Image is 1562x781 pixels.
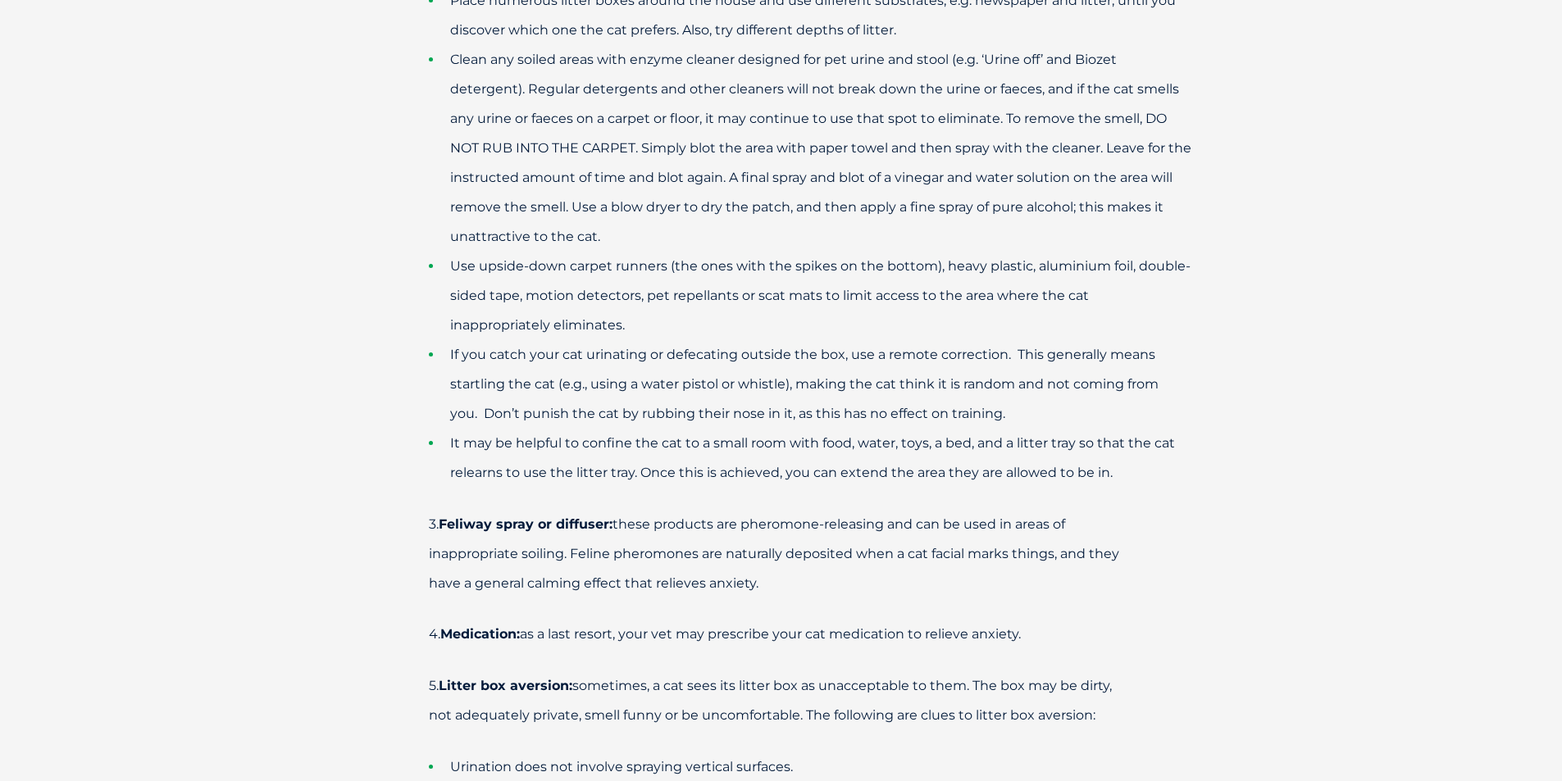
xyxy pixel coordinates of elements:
strong: Medication: [440,626,520,642]
span: It may be helpful to confine the cat to a small room with food, water, toys, a bed, and a litter ... [450,435,1175,480]
span: Use upside-down carpet runners (the ones with the spikes on the bottom), heavy plastic, aluminium... [450,258,1191,333]
span: Urination does not involve spraying vertical surfaces. [450,759,793,774]
span: 5. sometimes, a cat sees its litter box as unacceptable to them. The box may be dirty, not adequa... [429,678,1112,723]
span: 3. these products are pheromone-releasing and can be used in areas of inappropriate soiling. Feli... [429,516,1119,591]
span: Clean any soiled areas with enzyme cleaner designed for pet urine and stool (e.g. ‘Urine off’ and... [450,52,1191,244]
strong: Litter box aversion: [439,678,572,693]
strong: Feliway spray or diffuser: [439,516,613,532]
span: 4. as a last resort, your vet may prescribe your cat medication to relieve anxiety. [429,626,1021,642]
span: If you catch your cat urinating or defecating outside the box, use a remote correction. This gene... [450,347,1159,421]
